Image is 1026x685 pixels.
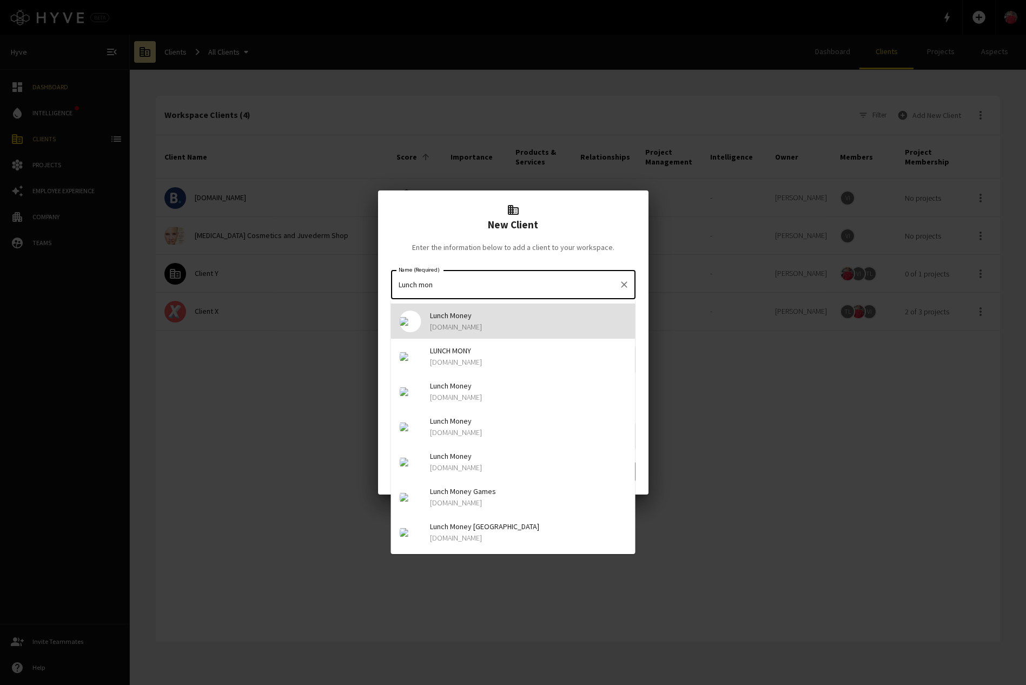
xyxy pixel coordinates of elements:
p: [DOMAIN_NAME] [430,357,627,367]
span: Lunch Money [430,451,627,462]
span: Lunch Money Games [430,486,627,497]
img: lunchmony.com [400,352,421,361]
p: [DOMAIN_NAME] [430,392,627,403]
img: lunchmoneyaz.com [400,387,421,396]
img: lunchmoney.la [400,528,421,537]
p: [DOMAIN_NAME] [430,321,627,332]
span: Lunch Money [430,380,627,392]
span: Lunch Money [430,310,627,321]
span: LUNCH MONY [430,345,627,357]
p: [DOMAIN_NAME] [430,497,627,508]
p: [DOMAIN_NAME] [430,462,627,473]
p: [DOMAIN_NAME] [430,532,627,543]
span: Lunch Money [GEOGRAPHIC_DATA] [430,521,627,532]
span: Lunch Money [430,416,627,427]
img: lunchmoney.io [400,423,421,431]
img: go-snappy.com [400,458,421,466]
p: [DOMAIN_NAME] [430,427,627,438]
img: lunchmoney.games [400,493,421,502]
img: lunchmoney.app [400,317,421,326]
